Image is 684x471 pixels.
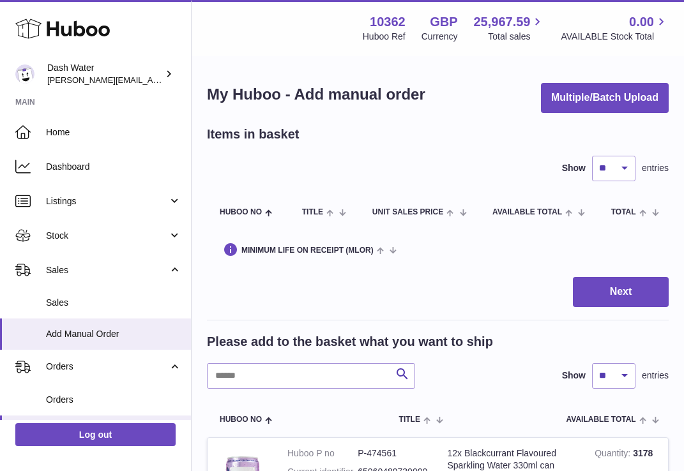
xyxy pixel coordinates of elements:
span: Sales [46,297,181,309]
h1: My Huboo - Add manual order [207,84,425,105]
button: Next [573,277,669,307]
strong: 10362 [370,13,406,31]
span: 25,967.59 [473,13,530,31]
label: Show [562,162,586,174]
span: Sales [46,264,168,276]
span: Dashboard [46,161,181,173]
h2: Items in basket [207,126,300,143]
span: Huboo no [220,208,262,216]
span: Unit Sales Price [372,208,443,216]
div: Huboo Ref [363,31,406,43]
span: AVAILABLE Total [492,208,562,216]
img: james@dash-water.com [15,64,34,84]
button: Multiple/Batch Upload [541,83,669,113]
a: 25,967.59 Total sales [473,13,545,43]
span: Listings [46,195,168,207]
span: 0.00 [629,13,654,31]
a: Log out [15,423,176,446]
span: Orders [46,394,181,406]
span: Stock [46,230,168,242]
span: Minimum Life On Receipt (MLOR) [241,246,374,255]
div: Dash Water [47,62,162,86]
span: Add Manual Order [46,328,181,340]
span: Total sales [488,31,545,43]
a: 0.00 AVAILABLE Stock Total [561,13,669,43]
span: [PERSON_NAME][EMAIL_ADDRESS][DOMAIN_NAME] [47,75,256,85]
dd: P-474561 [358,447,428,460]
span: Total [611,208,636,216]
span: Huboo no [220,415,262,424]
strong: GBP [430,13,457,31]
span: Title [399,415,420,424]
dt: Huboo P no [287,447,358,460]
h2: Please add to the basket what you want to ship [207,333,493,350]
div: Currency [422,31,458,43]
span: Title [302,208,323,216]
strong: Quantity [595,448,633,461]
label: Show [562,370,586,382]
span: AVAILABLE Total [566,415,636,424]
span: AVAILABLE Stock Total [561,31,669,43]
span: Orders [46,361,168,373]
span: entries [642,162,669,174]
span: Home [46,126,181,138]
span: entries [642,370,669,382]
